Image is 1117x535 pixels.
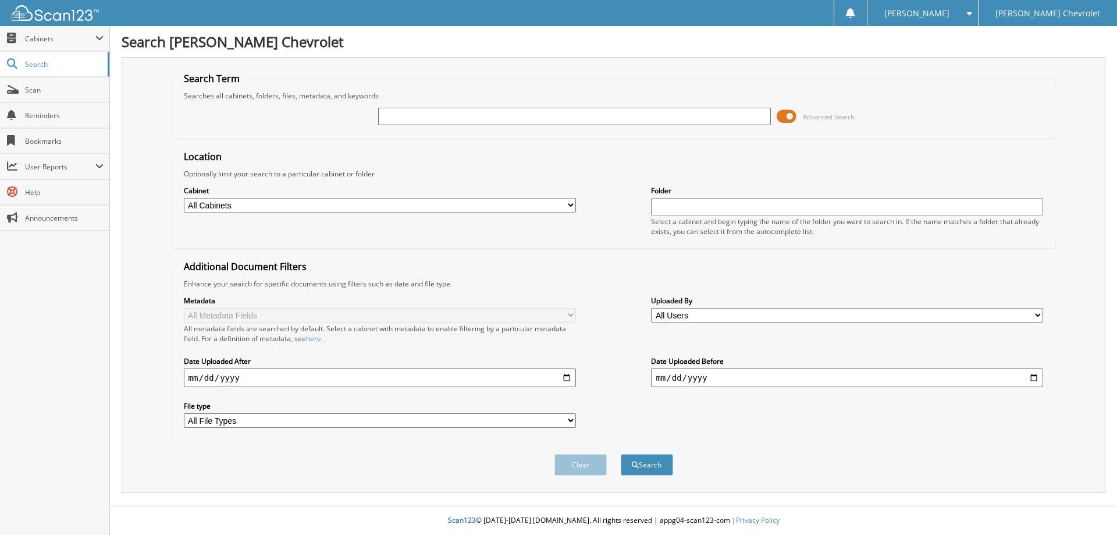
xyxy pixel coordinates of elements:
[184,324,576,343] div: All metadata fields are searched by default. Select a cabinet with metadata to enable filtering b...
[178,150,227,163] legend: Location
[184,356,576,366] label: Date Uploaded After
[651,296,1043,306] label: Uploaded By
[736,515,780,525] a: Privacy Policy
[122,32,1105,51] h1: Search [PERSON_NAME] Chevrolet
[448,515,476,525] span: Scan123
[651,356,1043,366] label: Date Uploaded Before
[178,260,312,273] legend: Additional Document Filters
[178,279,1050,289] div: Enhance your search for specific documents using filters such as date and file type.
[110,506,1117,535] div: © [DATE]-[DATE] [DOMAIN_NAME]. All rights reserved | appg04-scan123-com |
[25,59,102,69] span: Search
[178,72,246,85] legend: Search Term
[803,112,855,121] span: Advanced Search
[306,334,321,343] a: here
[178,91,1050,101] div: Searches all cabinets, folders, files, metadata, and keywords
[25,34,95,44] span: Cabinets
[178,169,1050,179] div: Optionally limit your search to a particular cabinet or folder
[12,5,99,21] img: scan123-logo-white.svg
[25,111,104,121] span: Reminders
[25,213,104,223] span: Announcements
[554,454,607,476] button: Clear
[621,454,673,476] button: Search
[184,296,576,306] label: Metadata
[184,369,576,387] input: start
[25,85,104,95] span: Scan
[184,401,576,411] label: File type
[995,10,1100,17] span: [PERSON_NAME] Chevrolet
[651,186,1043,196] label: Folder
[184,186,576,196] label: Cabinet
[651,369,1043,387] input: end
[25,187,104,197] span: Help
[884,10,949,17] span: [PERSON_NAME]
[651,217,1043,236] div: Select a cabinet and begin typing the name of the folder you want to search in. If the name match...
[25,136,104,146] span: Bookmarks
[25,162,95,172] span: User Reports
